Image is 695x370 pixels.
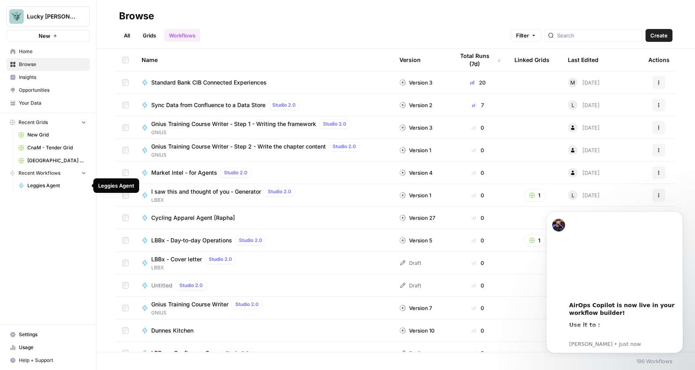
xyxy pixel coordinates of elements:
a: Gnius Training Course Writer - Step 1 - Writing the frameworkStudio 2.0GNIUS [142,119,387,136]
a: LBBx - Cover letterStudio 2.0LBBX [142,254,387,271]
div: Browse [119,10,154,23]
button: Workspace: Lucky Beard [6,6,90,27]
div: Version 3 [399,124,432,132]
span: GNIUS [151,129,353,136]
a: CnaM - Tender Grid [15,141,90,154]
span: Untitled [151,281,173,289]
a: Workflows [164,29,200,42]
div: Version [399,49,421,71]
a: New Grid [15,128,90,141]
a: Standard Bank CIB Connected Experiences [142,79,387,87]
span: Your Data [19,99,86,107]
div: 0 [454,304,502,312]
img: Lucky Beard Logo [9,9,24,24]
a: Leggies Agent [15,179,90,192]
div: Last Edited [568,49,598,71]
div: [DATE] [568,168,600,178]
div: 0 [454,349,502,357]
span: Market Intel - for Agents [151,169,217,177]
span: Studio 2.0 [268,188,291,195]
span: Sync Data from Confluence to a Data Store [151,101,265,109]
a: I saw this and thought of you - GeneratorStudio 2.0LBBX [142,187,387,204]
a: Grids [138,29,161,42]
span: LBBx - Cover letter [151,255,202,263]
span: LBBxa - Confluence Sync [151,349,219,357]
span: L [572,101,574,109]
a: Home [6,45,90,58]
input: Search [557,31,639,39]
span: Standard Bank CIB Connected Experiences [151,79,267,87]
a: Sync Data from Confluence to a Data StoreStudio 2.0 [142,100,387,110]
div: Version 10 [399,327,434,335]
span: Studio 2.0 [179,282,203,289]
div: Version 3 [399,79,432,87]
div: Linked Grids [514,49,549,71]
span: Create [650,31,668,39]
button: Filter [511,29,541,42]
span: Usage [19,344,86,351]
div: 0 [454,259,502,267]
div: Version 27 [399,214,435,222]
div: Version 1 [399,146,431,154]
span: [GEOGRAPHIC_DATA] Tender - Stories [27,157,86,164]
a: Cycling Apparel Agent [Rapha] [142,214,387,222]
span: New Grid [27,131,86,138]
span: Recent Grids [19,119,48,126]
span: Studio 2.0 [323,120,346,128]
span: Gnius Training Course Writer - Step 2 - Write the chapter content [151,143,326,151]
div: 20 [454,79,502,87]
div: Draft [399,281,421,289]
div: Draft [399,259,421,267]
a: Browse [6,58,90,71]
div: Leggies Agent [98,182,134,190]
button: 1 [524,189,546,202]
div: Version 7 [399,304,432,312]
div: 0 [454,214,502,222]
span: I saw this and thought of you - Generator [151,188,261,196]
span: Filter [516,31,529,39]
div: Version 5 [399,236,432,244]
span: Browse [19,61,86,68]
div: [DATE] [568,145,600,155]
div: 7 [454,101,502,109]
span: Home [19,48,86,55]
span: New [39,32,50,40]
a: LBBx - Day-to-day OperationsStudio 2.0 [142,236,387,245]
div: 0 [454,169,502,177]
span: M [570,79,575,87]
a: Market Intel - for AgentsStudio 2.0 [142,168,387,178]
div: [DATE] [568,190,600,200]
span: Dunnes Kitchen [151,327,193,335]
button: Help + Support [6,354,90,367]
div: Version 2 [399,101,432,109]
span: Settings [19,331,86,338]
span: Studio 2.0 [239,237,262,244]
a: Gnius Training Course Writer - Step 2 - Write the chapter contentStudio 2.0GNIUS [142,142,387,159]
a: Your Data [6,97,90,110]
div: 0 [454,146,502,154]
span: LBBX [151,196,298,204]
a: Usage [6,341,90,354]
span: Help + Support [19,357,86,364]
div: [DATE] [568,78,600,87]
span: GNIUS [151,309,265,316]
button: New [6,30,90,42]
a: Dunnes Kitchen [142,327,387,335]
a: Insights [6,71,90,84]
div: Draft [399,349,421,357]
span: Opportunities [19,87,86,94]
div: [DATE] [568,100,600,110]
span: Studio 2.0 [224,169,247,176]
span: Studio 2.0 [333,143,356,150]
button: 1 [524,234,546,247]
div: 0 [454,281,502,289]
button: Create [646,29,672,42]
span: Insights [19,74,86,81]
span: CnaM - Tender Grid [27,144,86,151]
a: Settings [6,328,90,341]
span: Cycling Apparel Agent [Rapha] [151,214,235,222]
